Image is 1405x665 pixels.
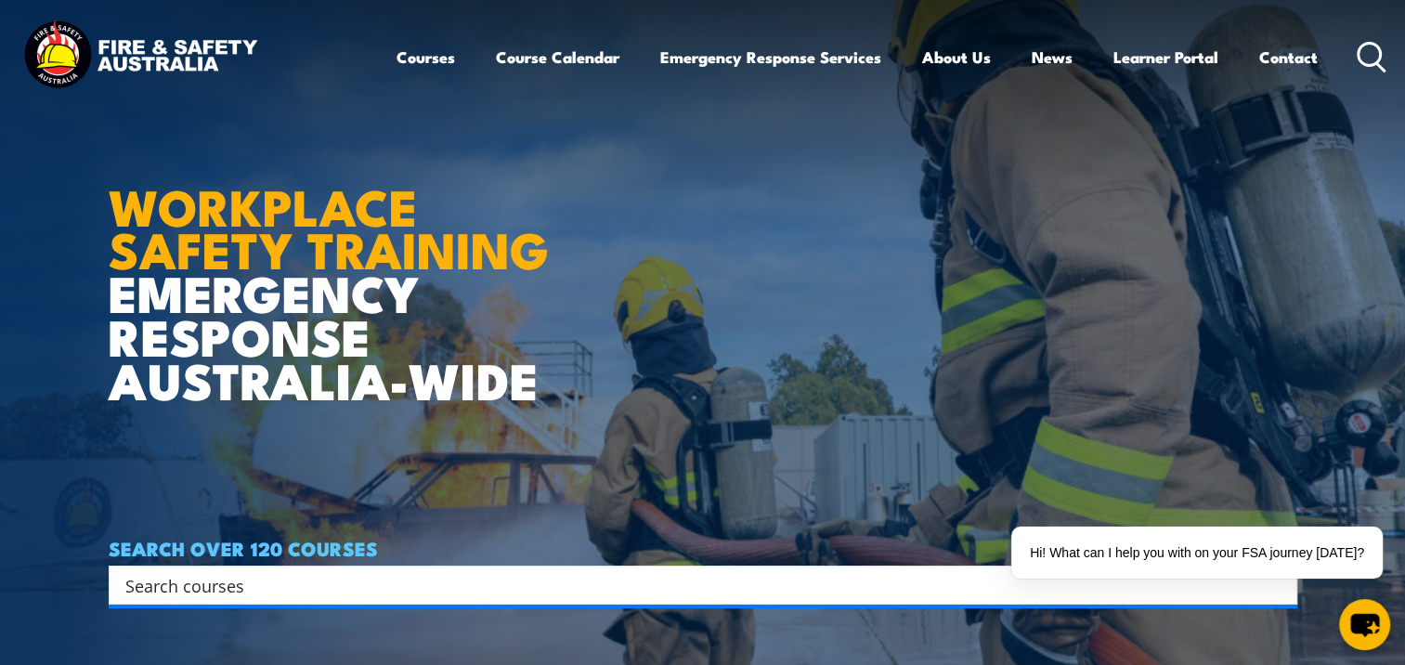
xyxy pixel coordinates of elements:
h4: SEARCH OVER 120 COURSES [109,538,1297,558]
div: Hi! What can I help you with on your FSA journey [DATE]? [1011,527,1383,579]
a: Learner Portal [1113,33,1218,82]
a: Contact [1259,33,1318,82]
a: News [1032,33,1073,82]
button: chat-button [1339,599,1390,650]
a: About Us [922,33,991,82]
a: Emergency Response Services [660,33,881,82]
a: Courses [397,33,455,82]
form: Search form [129,572,1260,598]
strong: WORKPLACE SAFETY TRAINING [109,166,549,287]
a: Course Calendar [496,33,619,82]
h1: EMERGENCY RESPONSE AUSTRALIA-WIDE [109,137,563,401]
input: Search input [125,571,1256,599]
